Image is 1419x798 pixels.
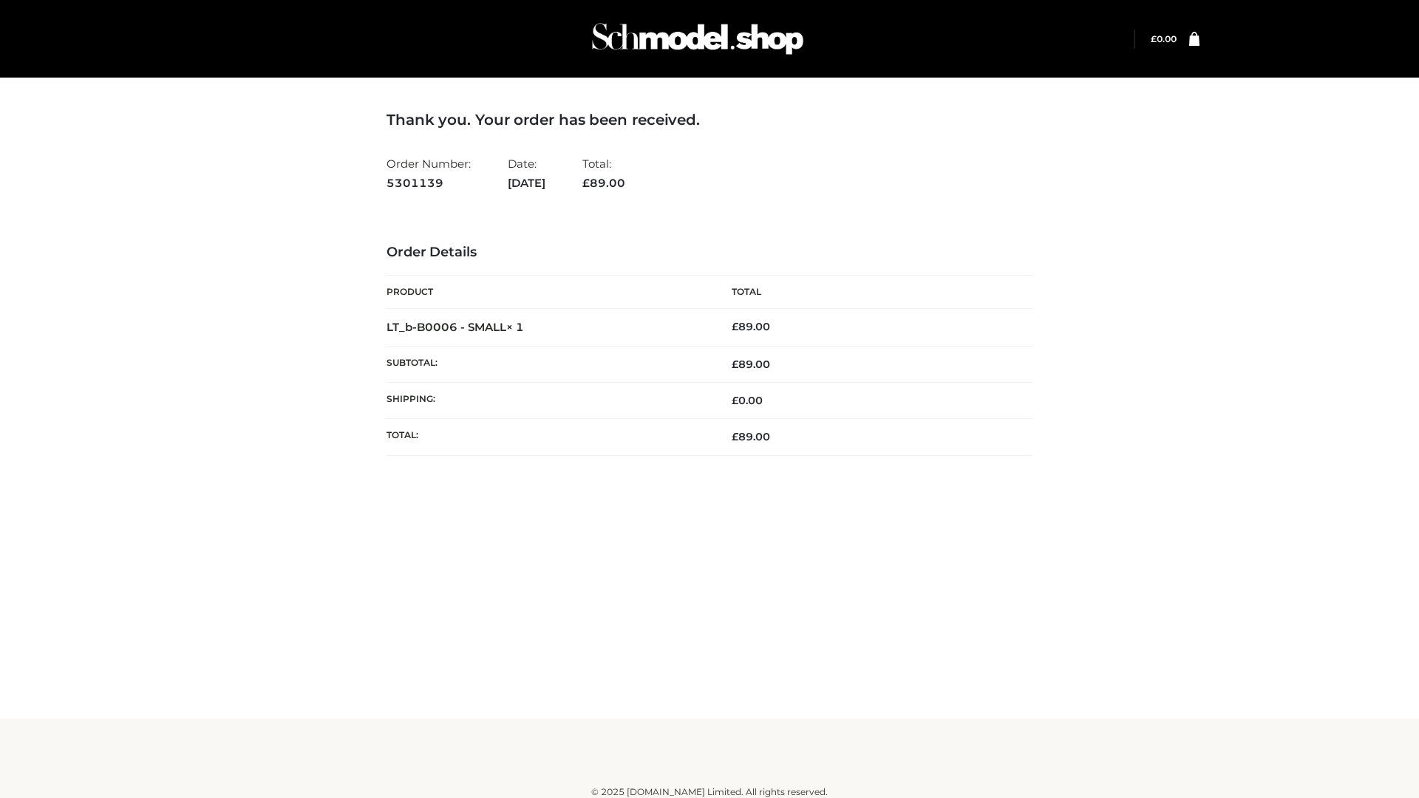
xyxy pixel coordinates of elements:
th: Total [709,276,1032,309]
span: £ [732,358,738,371]
th: Product [387,276,709,309]
span: 89.00 [582,176,625,190]
span: £ [732,320,738,333]
a: £0.00 [1151,33,1177,44]
th: Shipping: [387,383,709,419]
li: Total: [582,151,625,196]
span: £ [1151,33,1157,44]
th: Subtotal: [387,346,709,382]
strong: 5301139 [387,174,471,193]
img: Schmodel Admin 964 [587,10,809,68]
span: 89.00 [732,358,770,371]
span: £ [732,394,738,407]
span: £ [732,430,738,443]
h3: Order Details [387,245,1032,261]
span: £ [582,176,590,190]
th: Total: [387,419,709,455]
strong: × 1 [506,320,524,334]
h3: Thank you. Your order has been received. [387,111,1032,129]
bdi: 0.00 [1151,33,1177,44]
bdi: 0.00 [732,394,763,407]
strong: [DATE] [508,174,545,193]
li: Date: [508,151,545,196]
span: 89.00 [732,430,770,443]
strong: LT_b-B0006 - SMALL [387,320,524,334]
bdi: 89.00 [732,320,770,333]
li: Order Number: [387,151,471,196]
